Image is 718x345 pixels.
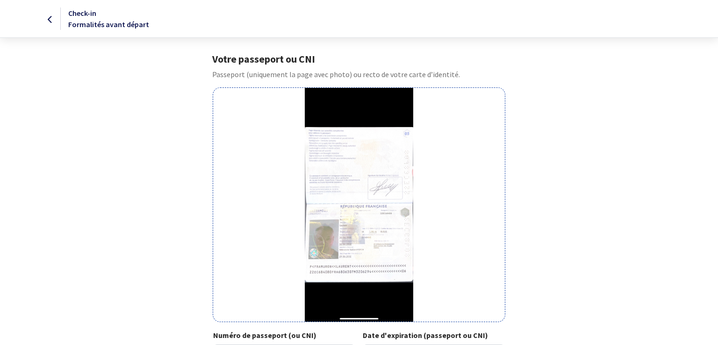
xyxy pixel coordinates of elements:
h1: Votre passeport ou CNI [212,53,505,65]
strong: Date d'expiration (passeport ou CNI) [363,331,488,340]
img: muron-laurent.png [305,88,413,322]
p: Passeport (uniquement la page avec photo) ou recto de votre carte d’identité. [212,69,505,80]
span: Check-in Formalités avant départ [68,8,149,29]
strong: Numéro de passeport (ou CNI) [213,331,316,340]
